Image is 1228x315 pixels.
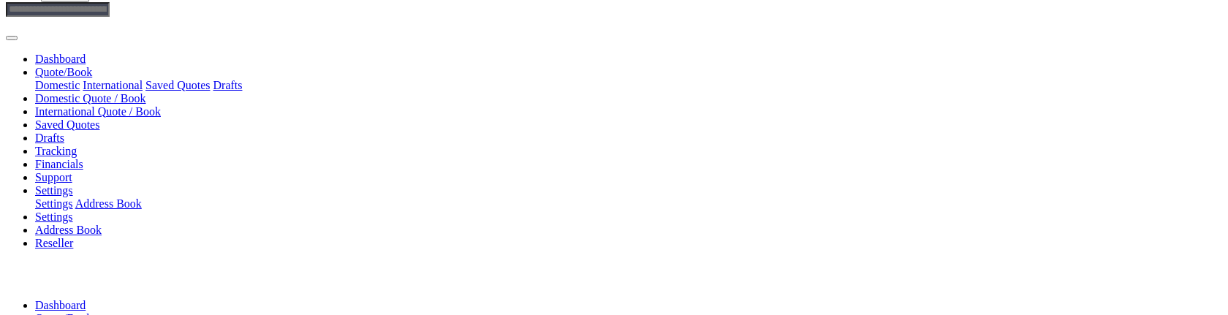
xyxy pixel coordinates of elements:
[35,145,77,157] a: Tracking
[35,105,161,118] a: International Quote / Book
[35,197,73,210] a: Settings
[35,79,80,91] a: Domestic
[213,79,243,91] a: Drafts
[35,210,73,223] a: Settings
[145,79,210,91] a: Saved Quotes
[35,118,99,131] a: Saved Quotes
[6,36,18,40] button: Toggle navigation
[35,66,92,78] a: Quote/Book
[35,53,86,65] a: Dashboard
[35,224,102,236] a: Address Book
[75,197,142,210] a: Address Book
[35,79,1222,92] div: Quote/Book
[35,184,73,197] a: Settings
[35,237,73,249] a: Reseller
[35,299,86,311] a: Dashboard
[35,158,83,170] a: Financials
[35,92,146,105] a: Domestic Quote / Book
[35,197,1222,210] div: Quote/Book
[35,132,64,144] a: Drafts
[83,79,143,91] a: International
[35,171,72,183] a: Support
